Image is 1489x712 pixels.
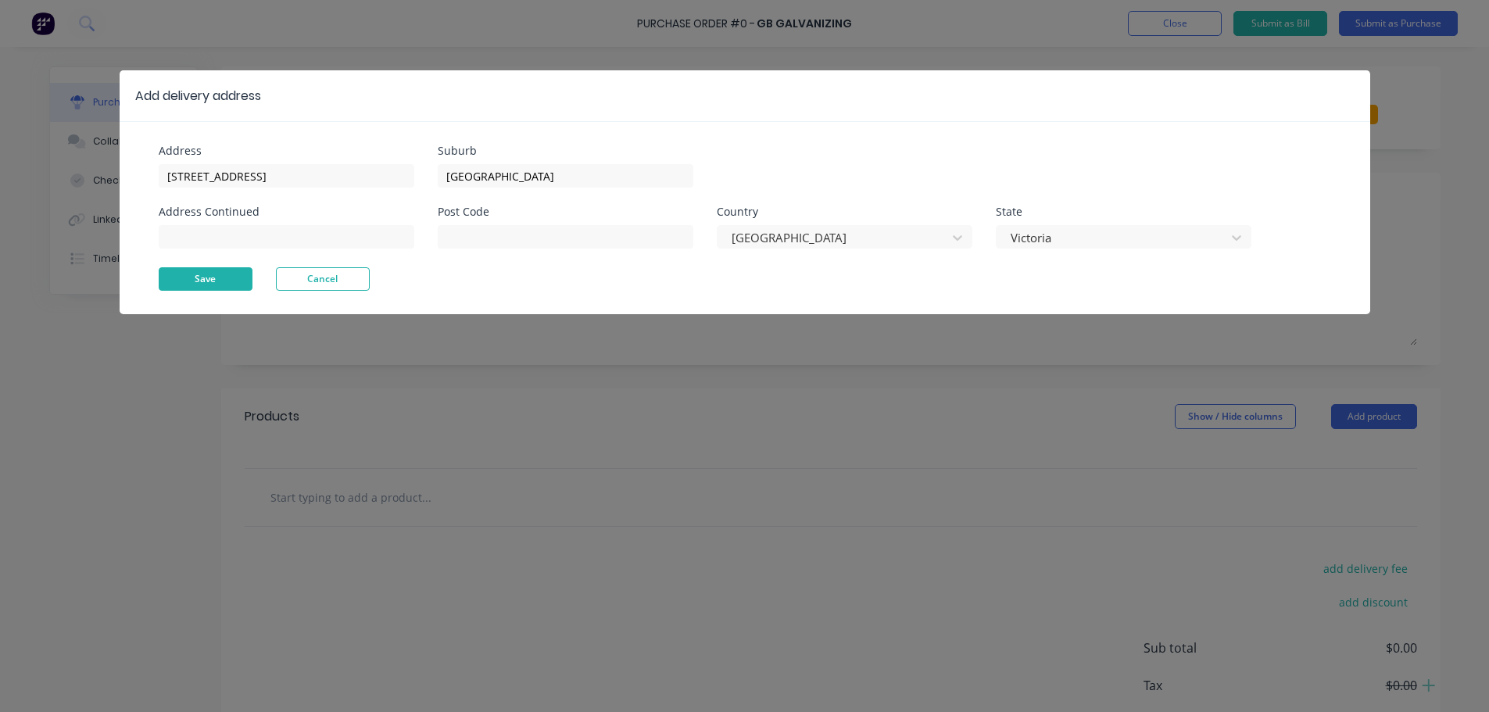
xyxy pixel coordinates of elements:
[135,87,261,106] div: Add delivery address
[438,206,693,217] div: Post Code
[438,145,693,156] div: Suburb
[276,267,370,291] button: Cancel
[717,206,972,217] div: Country
[159,145,414,156] div: Address
[159,267,252,291] button: Save
[996,206,1251,217] div: State
[159,206,414,217] div: Address Continued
